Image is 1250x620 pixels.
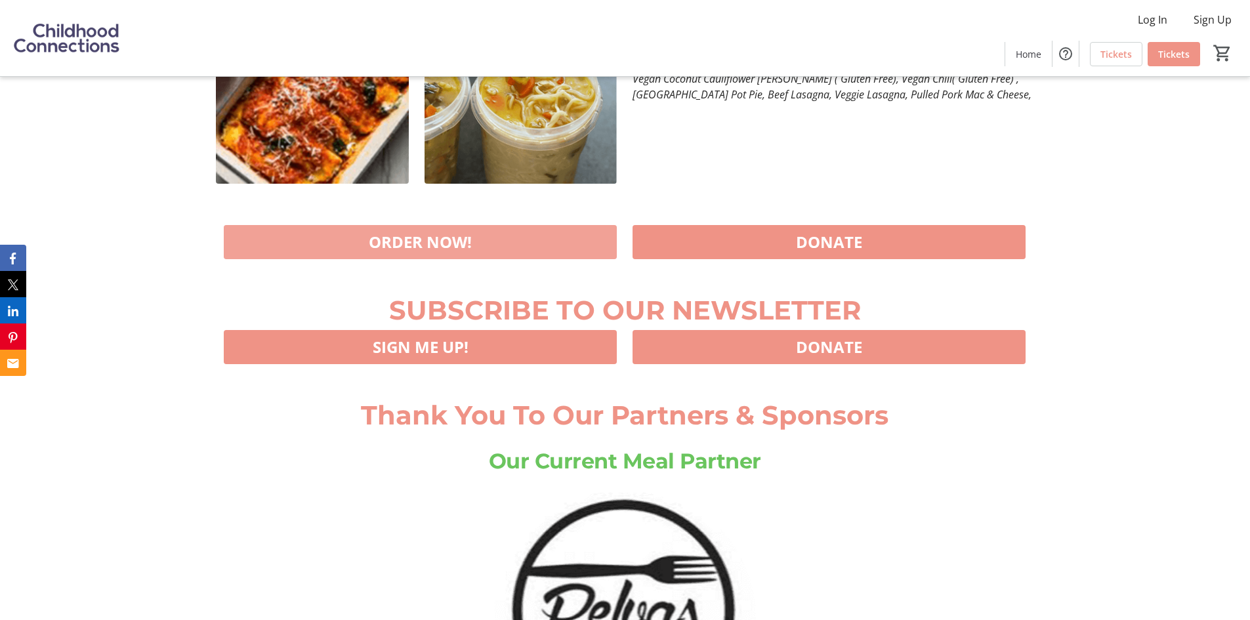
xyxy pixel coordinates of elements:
span: DONATE [796,230,862,254]
span: Tickets [1158,47,1190,61]
button: Help [1052,41,1079,67]
p: Thank You To Our Partners & Sponsors [216,396,1033,435]
button: DONATE [633,330,1026,364]
a: Tickets [1090,42,1142,66]
button: Cart [1211,41,1234,65]
p: Our Current Meal Partner [216,445,1033,477]
a: Tickets [1148,42,1200,66]
button: ORDER NOW! [224,225,617,259]
img: Childhood Connections 's Logo [8,5,125,71]
button: DONATE [633,225,1026,259]
span: Sign Up [1194,12,1232,28]
span: Home [1016,47,1041,61]
a: Home [1005,42,1052,66]
button: Log In [1127,9,1178,30]
span: ORDER NOW! [369,230,472,254]
p: SUBSCRIBE TO OUR NEWSLETTER [224,291,1026,330]
span: Tickets [1100,47,1132,61]
button: Sign Up [1183,9,1242,30]
span: Log In [1138,12,1167,28]
span: DONATE [796,335,862,359]
span: SIGN ME UP! [373,335,469,359]
button: SIGN ME UP! [224,330,617,364]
